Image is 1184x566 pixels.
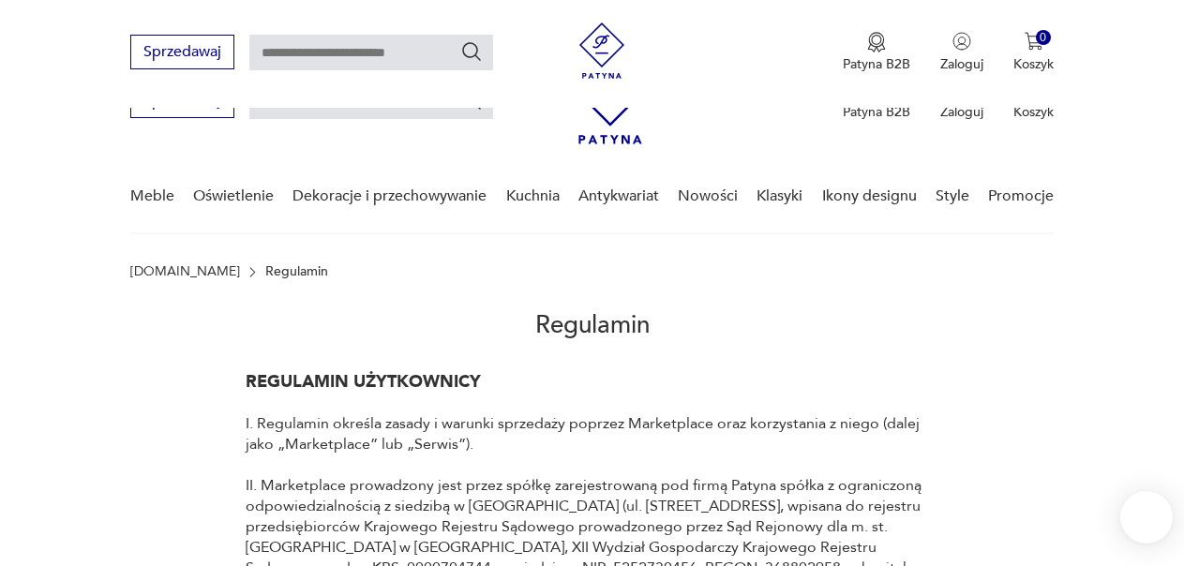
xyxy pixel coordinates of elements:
[246,372,939,393] h1: REGULAMIN UŻYTKOWNICY
[678,160,738,232] a: Nowości
[988,160,1054,232] a: Promocje
[867,32,886,52] img: Ikona medalu
[292,160,487,232] a: Dekoracje i przechowywanie
[193,160,274,232] a: Oświetlenie
[940,55,983,73] p: Zaloguj
[940,103,983,121] p: Zaloguj
[574,22,630,79] img: Patyna - sklep z meblami i dekoracjami vintage
[246,413,939,454] p: I. Regulamin określa zasady i warunki sprzedaży poprzez Marketplace oraz korzystania z niego (dal...
[130,264,240,279] a: [DOMAIN_NAME]
[506,160,560,232] a: Kuchnia
[1025,32,1043,51] img: Ikona koszyka
[1036,30,1052,46] div: 0
[843,32,910,73] button: Patyna B2B
[130,160,174,232] a: Meble
[757,160,802,232] a: Klasyki
[130,279,1054,372] h2: Regulamin
[822,160,917,232] a: Ikony designu
[578,160,659,232] a: Antykwariat
[460,40,483,63] button: Szukaj
[1120,491,1173,544] iframe: Smartsupp widget button
[130,35,234,69] button: Sprzedawaj
[1013,103,1054,121] p: Koszyk
[130,47,234,60] a: Sprzedawaj
[940,32,983,73] button: Zaloguj
[843,32,910,73] a: Ikona medaluPatyna B2B
[1013,55,1054,73] p: Koszyk
[936,160,969,232] a: Style
[952,32,971,51] img: Ikonka użytkownika
[130,96,234,109] a: Sprzedawaj
[843,103,910,121] p: Patyna B2B
[265,264,328,279] p: Regulamin
[843,55,910,73] p: Patyna B2B
[1013,32,1054,73] button: 0Koszyk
